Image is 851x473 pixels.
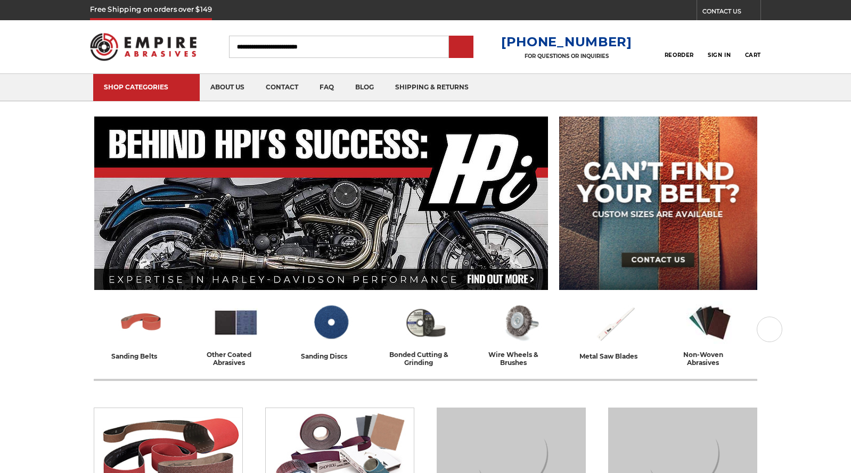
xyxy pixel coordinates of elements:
[301,351,361,362] div: sanding discs
[193,300,279,367] a: other coated abrasives
[592,300,639,345] img: Metal Saw Blades
[665,35,694,58] a: Reorder
[501,53,632,60] p: FOR QUESTIONS OR INQUIRIES
[212,300,259,345] img: Other Coated Abrasives
[94,117,549,290] img: Banner for an interview featuring Horsepower Inc who makes Harley performance upgrades featured o...
[402,300,449,345] img: Bonded Cutting & Grinding
[307,300,354,345] img: Sanding Discs
[382,351,469,367] div: bonded cutting & grinding
[384,74,479,101] a: shipping & returns
[745,52,761,59] span: Cart
[757,317,782,342] button: Next
[559,117,757,290] img: promo banner for custom belts.
[572,300,658,362] a: metal saw blades
[702,5,760,20] a: CONTACT US
[477,300,563,367] a: wire wheels & brushes
[345,74,384,101] a: blog
[745,35,761,59] a: Cart
[118,300,165,345] img: Sanding Belts
[309,74,345,101] a: faq
[708,52,731,59] span: Sign In
[193,351,279,367] div: other coated abrasives
[382,300,469,367] a: bonded cutting & grinding
[451,37,472,58] input: Submit
[200,74,255,101] a: about us
[288,300,374,362] a: sanding discs
[111,351,171,362] div: sanding belts
[477,351,563,367] div: wire wheels & brushes
[501,34,632,49] a: [PHONE_NUMBER]
[98,300,184,362] a: sanding belts
[665,52,694,59] span: Reorder
[686,300,733,345] img: Non-woven Abrasives
[579,351,651,362] div: metal saw blades
[255,74,309,101] a: contact
[667,351,753,367] div: non-woven abrasives
[104,83,189,91] div: SHOP CATEGORIES
[497,300,544,345] img: Wire Wheels & Brushes
[667,300,753,367] a: non-woven abrasives
[90,26,197,68] img: Empire Abrasives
